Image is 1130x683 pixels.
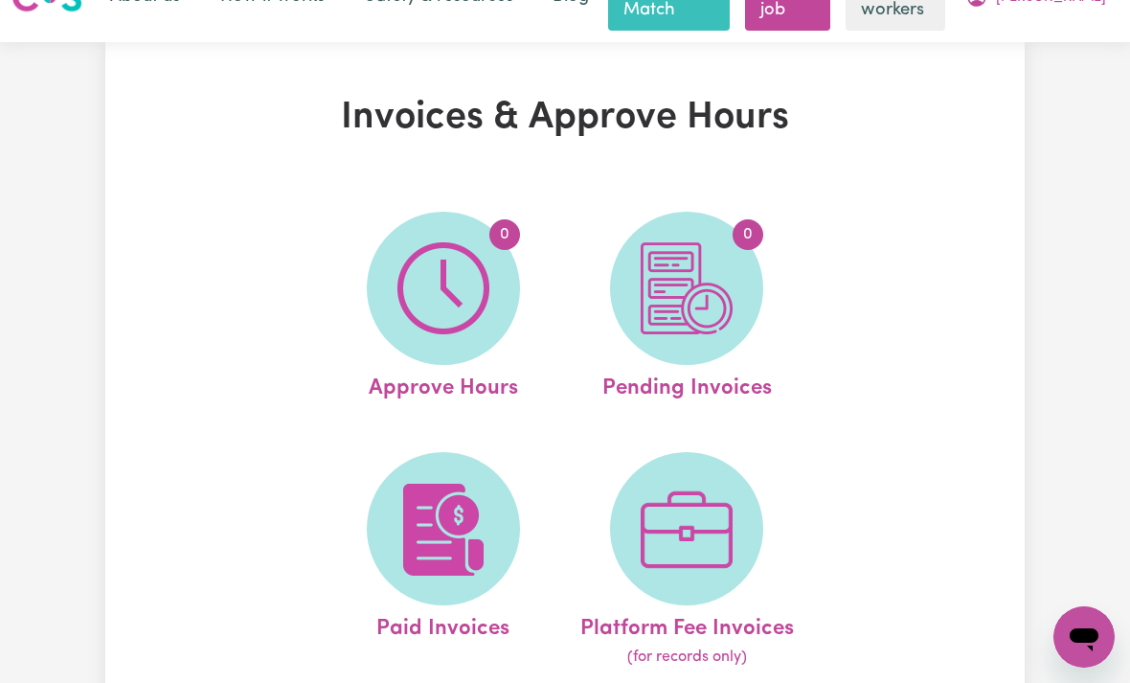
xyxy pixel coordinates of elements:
span: Platform Fee Invoices [580,605,794,646]
span: Pending Invoices [602,365,772,405]
h1: Invoices & Approve Hours [270,96,860,142]
a: Paid Invoices [326,452,559,669]
span: 0 [489,219,520,250]
span: 0 [733,219,763,250]
span: Paid Invoices [376,605,509,646]
a: Pending Invoices [570,212,803,405]
a: Platform Fee Invoices(for records only) [570,452,803,669]
span: (for records only) [627,646,747,669]
a: Approve Hours [326,212,559,405]
span: Approve Hours [369,365,518,405]
iframe: Button to launch messaging window [1053,606,1115,668]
